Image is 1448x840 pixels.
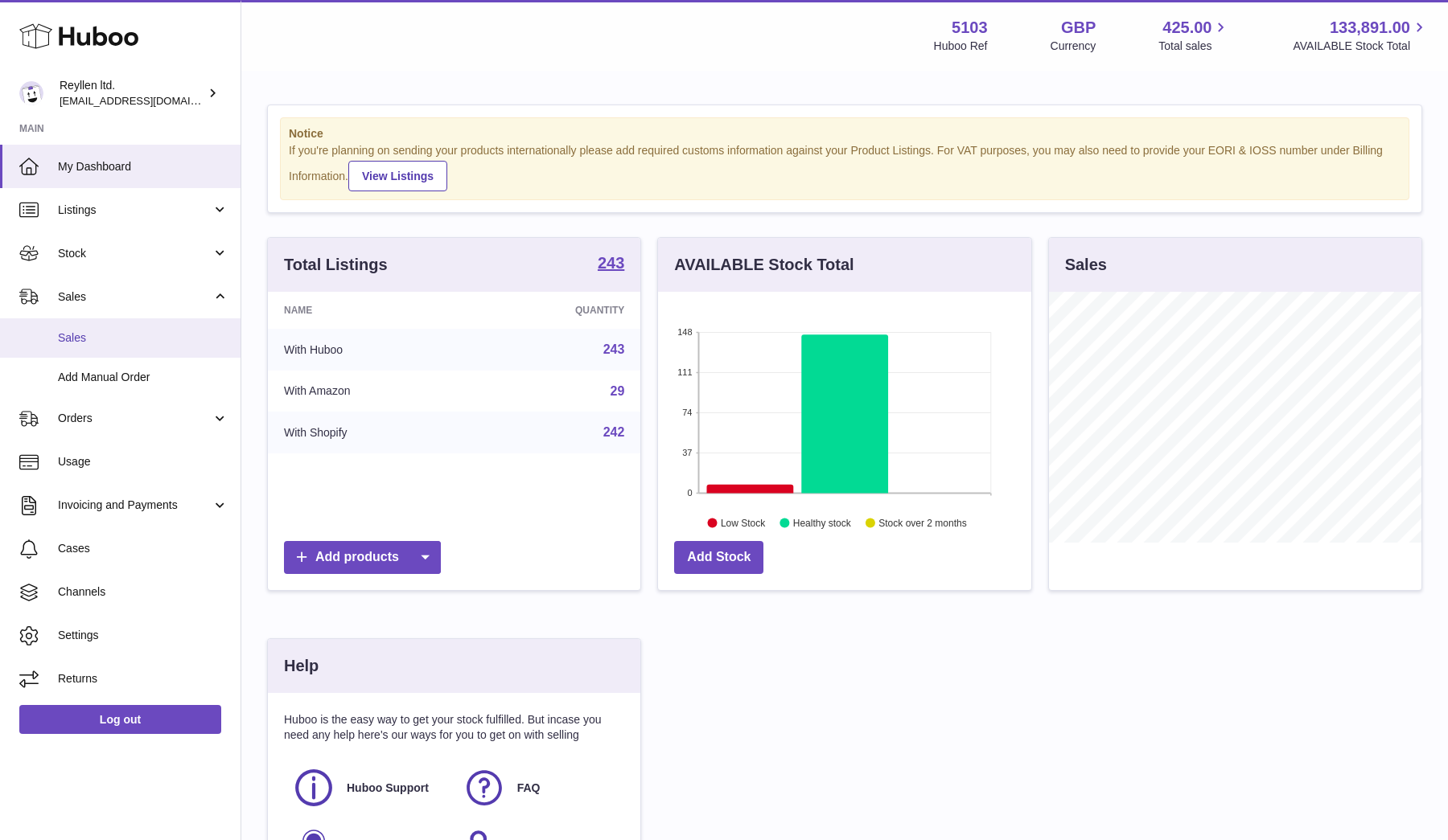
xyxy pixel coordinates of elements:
[58,671,228,686] span: Returns
[1293,39,1429,54] span: AVAILABLE Stock Total
[58,628,228,643] span: Settings
[688,488,693,498] text: 0
[284,712,624,743] p: Huboo is the easy way to get your stock fulfilled. But incase you need any help here's our ways f...
[58,330,228,346] span: Sales
[19,81,43,105] img: reyllen@reyllen.com
[472,292,641,329] th: Quantity
[268,292,472,329] th: Name
[1158,17,1230,54] a: 425.00 Total sales
[1061,17,1096,39] strong: GBP
[58,584,228,600] span: Channels
[677,367,692,377] text: 111
[58,203,212,218] span: Listings
[879,517,967,528] text: Stock over 2 months
[60,94,237,107] span: [EMAIL_ADDRESS][DOMAIN_NAME]
[1065,254,1107,276] h3: Sales
[347,781,429,796] span: Huboo Support
[284,541,441,574] a: Add products
[19,705,221,734] a: Log out
[677,327,692,337] text: 148
[1158,39,1230,54] span: Total sales
[268,371,472,412] td: With Amazon
[952,17,988,39] strong: 5103
[348,161,447,191] a: View Listings
[1330,17,1410,39] span: 133,891.00
[674,254,854,276] h3: AVAILABLE Stock Total
[934,39,988,54] div: Huboo Ref
[58,541,228,556] span: Cases
[721,517,766,528] text: Low Stock
[60,78,204,109] div: Reyllen ltd.
[58,246,212,261] span: Stock
[292,766,446,809] a: Huboo Support
[598,255,624,271] strong: 243
[268,412,472,453] td: With Shopify
[683,408,693,417] text: 74
[58,289,212,305] span: Sales
[1051,39,1096,54] div: Currency
[58,498,212,513] span: Invoicing and Payments
[611,384,625,398] a: 29
[598,255,624,274] a: 243
[58,159,228,174] span: My Dashboard
[793,517,852,528] text: Healthy stock
[284,655,319,677] h3: Help
[517,781,541,796] span: FAQ
[284,254,388,276] h3: Total Listings
[683,448,693,457] text: 37
[603,342,625,356] a: 243
[289,126,1401,141] strong: Notice
[603,425,625,439] a: 242
[268,329,472,371] td: With Huboo
[289,143,1401,191] div: If you're planning on sending your products internationally please add required customs informati...
[58,411,212,426] span: Orders
[58,454,228,469] span: Usage
[1162,17,1211,39] span: 425.00
[1293,17,1429,54] a: 133,891.00 AVAILABLE Stock Total
[463,766,617,809] a: FAQ
[58,370,228,385] span: Add Manual Order
[674,541,763,574] a: Add Stock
